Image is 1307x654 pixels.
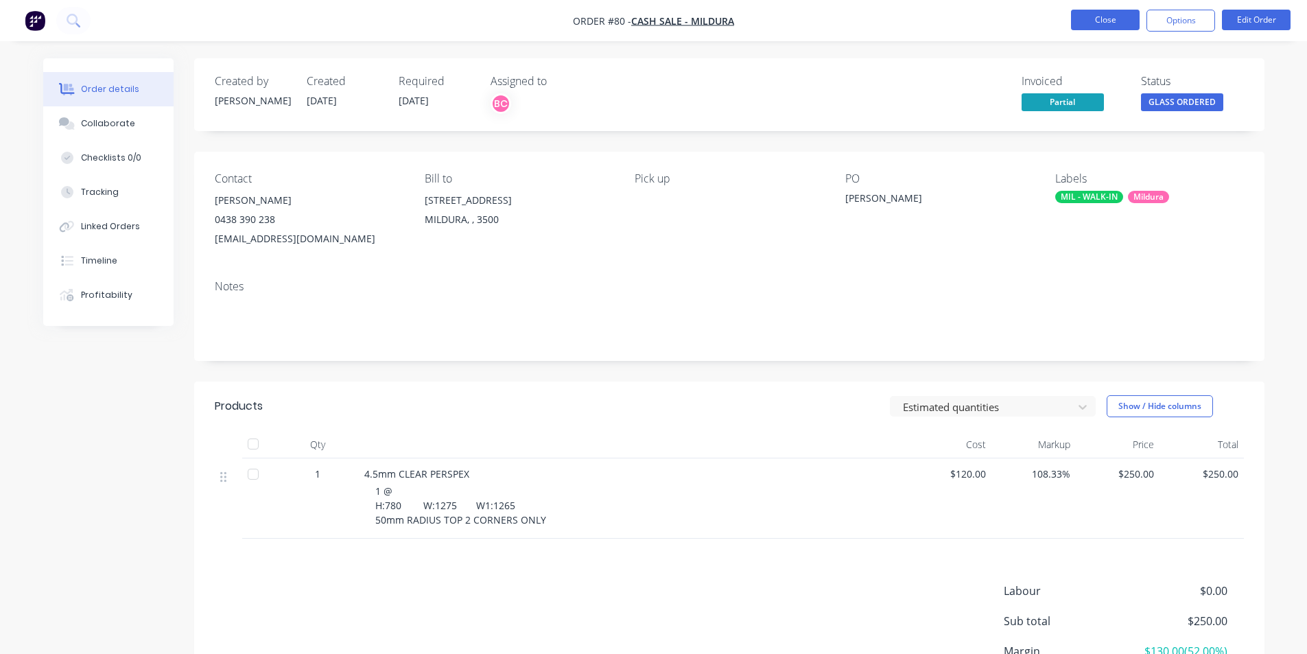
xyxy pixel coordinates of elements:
[1004,613,1126,629] span: Sub total
[1004,583,1126,599] span: Labour
[43,106,174,141] button: Collaborate
[375,484,546,526] span: 1 @ H:780 W:1275 W1:1265 50mm RADIUS TOP 2 CORNERS ONLY
[399,75,474,88] div: Required
[43,72,174,106] button: Order details
[845,172,1033,185] div: PO
[573,14,631,27] span: Order #80 -
[425,172,613,185] div: Bill to
[1125,613,1227,629] span: $250.00
[43,244,174,278] button: Timeline
[491,93,511,114] button: BC
[315,467,320,481] span: 1
[1081,467,1155,481] span: $250.00
[1022,93,1104,110] span: Partial
[1107,395,1213,417] button: Show / Hide columns
[991,431,1076,458] div: Markup
[845,191,1017,210] div: [PERSON_NAME]
[1055,191,1123,203] div: MIL - WALK-IN
[1071,10,1140,30] button: Close
[215,398,263,414] div: Products
[81,186,119,198] div: Tracking
[1125,583,1227,599] span: $0.00
[1141,93,1223,114] button: GLASS ORDERED
[425,191,613,235] div: [STREET_ADDRESS]MILDURA, , 3500
[425,191,613,210] div: [STREET_ADDRESS]
[215,280,1244,293] div: Notes
[1159,431,1244,458] div: Total
[25,10,45,31] img: Factory
[215,191,403,210] div: [PERSON_NAME]
[425,210,613,229] div: MILDURA, , 3500
[1055,172,1243,185] div: Labels
[1146,10,1215,32] button: Options
[81,255,117,267] div: Timeline
[631,14,734,27] a: CASH SALE - MILDURA
[307,75,382,88] div: Created
[1141,75,1244,88] div: Status
[215,191,403,248] div: [PERSON_NAME]0438 390 238[EMAIL_ADDRESS][DOMAIN_NAME]
[81,117,135,130] div: Collaborate
[908,431,992,458] div: Cost
[307,94,337,107] span: [DATE]
[43,141,174,175] button: Checklists 0/0
[43,278,174,312] button: Profitability
[1222,10,1291,30] button: Edit Order
[43,209,174,244] button: Linked Orders
[913,467,987,481] span: $120.00
[81,83,139,95] div: Order details
[997,467,1070,481] span: 108.33%
[43,175,174,209] button: Tracking
[81,289,132,301] div: Profitability
[1076,431,1160,458] div: Price
[215,210,403,229] div: 0438 390 238
[491,75,628,88] div: Assigned to
[1165,467,1238,481] span: $250.00
[1022,75,1125,88] div: Invoiced
[215,172,403,185] div: Contact
[81,152,141,164] div: Checklists 0/0
[399,94,429,107] span: [DATE]
[81,220,140,233] div: Linked Orders
[215,75,290,88] div: Created by
[635,172,823,185] div: Pick up
[1128,191,1169,203] div: Mildura
[215,93,290,108] div: [PERSON_NAME]
[364,467,469,480] span: 4.5mm CLEAR PERSPEX
[276,431,359,458] div: Qty
[1141,93,1223,110] span: GLASS ORDERED
[215,229,403,248] div: [EMAIL_ADDRESS][DOMAIN_NAME]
